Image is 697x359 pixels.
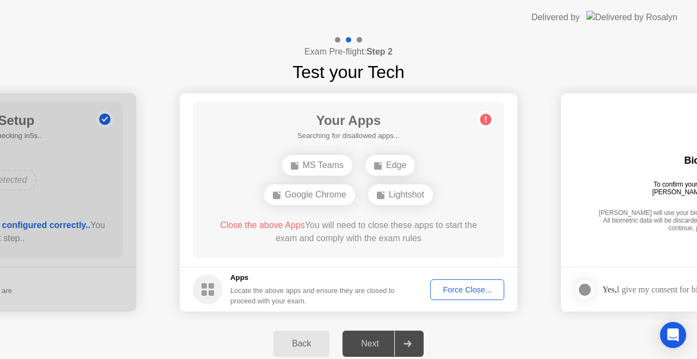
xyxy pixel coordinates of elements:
[365,155,415,176] div: Edge
[366,47,393,56] b: Step 2
[368,184,433,205] div: Lightshot
[434,285,500,294] div: Force Close...
[346,339,394,349] div: Next
[430,279,504,300] button: Force Close...
[660,322,686,348] div: Open Intercom Messenger
[209,219,489,245] div: You will need to close these apps to start the exam and comply with the exam rules
[264,184,355,205] div: Google Chrome
[230,285,395,306] div: Locate the above apps and ensure they are closed to proceed with your exam.
[343,331,424,357] button: Next
[220,220,305,230] span: Close the above Apps
[297,130,400,141] h5: Searching for disallowed apps...
[277,339,326,349] div: Back
[292,59,405,85] h1: Test your Tech
[282,155,352,176] div: MS Teams
[297,111,400,130] h1: Your Apps
[531,11,580,24] div: Delivered by
[586,11,677,23] img: Delivered by Rosalyn
[602,285,616,294] strong: Yes,
[304,45,393,58] h4: Exam Pre-flight:
[273,331,329,357] button: Back
[230,272,395,283] h5: Apps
